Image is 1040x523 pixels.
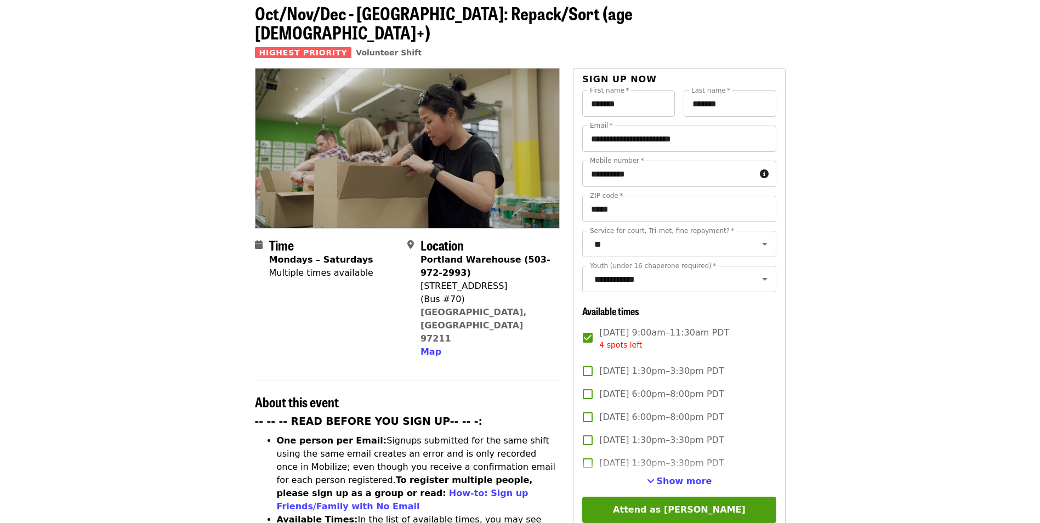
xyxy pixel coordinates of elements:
strong: Mondays – Saturdays [269,254,373,265]
a: Volunteer Shift [356,48,422,57]
input: Last name [684,90,776,117]
strong: -- -- -- READ BEFORE YOU SIGN UP-- -- -: [255,416,483,427]
label: Last name [691,87,730,94]
input: First name [582,90,675,117]
label: First name [590,87,629,94]
span: [DATE] 6:00pm–8:00pm PDT [599,388,724,401]
span: Available times [582,304,639,318]
span: Show more [657,476,712,486]
button: See more timeslots [647,475,712,488]
label: Service for court, Tri-met, fine repayment? [590,228,735,234]
i: calendar icon [255,240,263,250]
strong: One person per Email: [277,435,387,446]
i: map-marker-alt icon [407,240,414,250]
i: circle-info icon [760,169,769,179]
span: [DATE] 9:00am–11:30am PDT [599,326,729,351]
label: Email [590,122,613,129]
button: Open [757,236,772,252]
label: ZIP code [590,192,623,199]
input: Email [582,126,776,152]
span: [DATE] 1:30pm–3:30pm PDT [599,434,724,447]
button: Open [757,271,772,287]
span: [DATE] 1:30pm–3:30pm PDT [599,365,724,378]
strong: Portland Warehouse (503-972-2993) [420,254,550,278]
button: Attend as [PERSON_NAME] [582,497,776,523]
span: About this event [255,392,339,411]
span: [DATE] 1:30pm–3:30pm PDT [599,457,724,470]
span: [DATE] 6:00pm–8:00pm PDT [599,411,724,424]
a: How-to: Sign up Friends/Family with No Email [277,488,528,511]
span: Highest Priority [255,47,352,58]
a: [GEOGRAPHIC_DATA], [GEOGRAPHIC_DATA] 97211 [420,307,527,344]
span: Map [420,346,441,357]
div: (Bus #70) [420,293,551,306]
button: Map [420,345,441,359]
div: Multiple times available [269,266,373,280]
div: [STREET_ADDRESS] [420,280,551,293]
img: Oct/Nov/Dec - Portland: Repack/Sort (age 8+) organized by Oregon Food Bank [255,69,560,228]
span: Time [269,235,294,254]
li: Signups submitted for the same shift using the same email creates an error and is only recorded o... [277,434,560,513]
strong: To register multiple people, please sign up as a group or read: [277,475,533,498]
span: 4 spots left [599,340,642,349]
span: Sign up now [582,74,657,84]
input: ZIP code [582,196,776,222]
input: Mobile number [582,161,755,187]
label: Youth (under 16 chaperone required) [590,263,716,269]
label: Mobile number [590,157,644,164]
span: Location [420,235,464,254]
